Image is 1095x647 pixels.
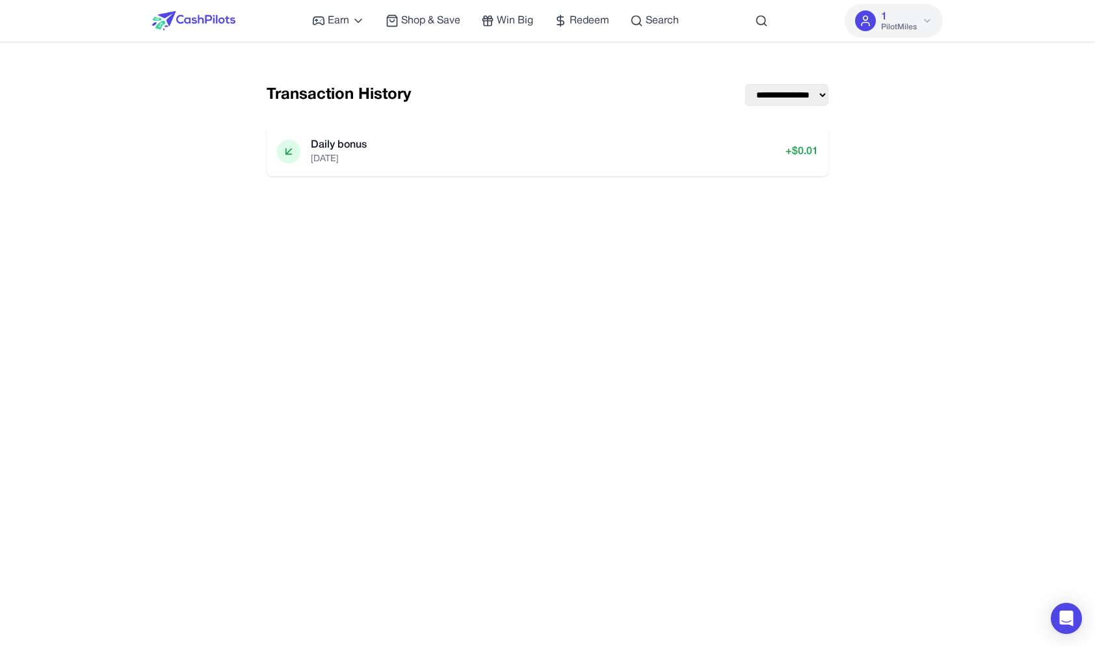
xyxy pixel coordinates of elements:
a: Earn [312,13,365,29]
a: Redeem [554,13,609,29]
span: PilotMiles [881,22,917,33]
h1: Transaction History [267,85,411,105]
span: Shop & Save [401,13,460,29]
a: Search [630,13,679,29]
p: Daily bonus [311,137,367,153]
a: Win Big [481,13,533,29]
span: Search [646,13,679,29]
img: CashPilots Logo [152,11,235,31]
a: Shop & Save [386,13,460,29]
span: Redeem [570,13,609,29]
p: + $ 0.01 [785,144,818,159]
span: Earn [328,13,349,29]
div: Open Intercom Messenger [1051,603,1082,634]
button: 1PilotMiles [845,4,943,38]
p: [DATE] [311,153,367,166]
span: 1 [881,9,887,25]
span: Win Big [497,13,533,29]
